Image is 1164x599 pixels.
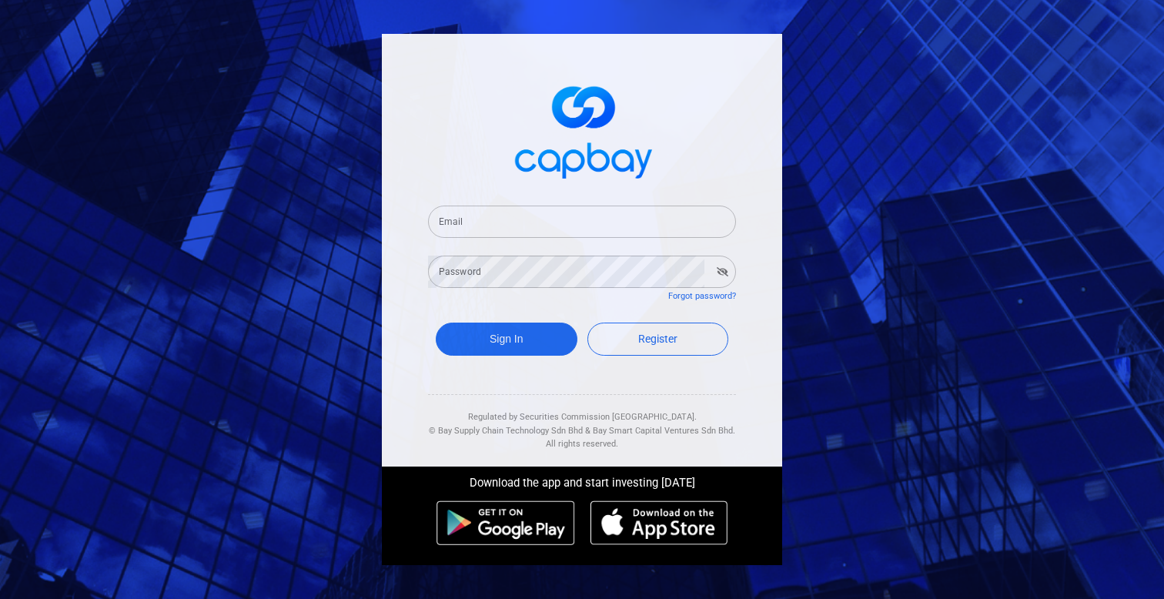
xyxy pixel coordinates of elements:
button: Sign In [436,323,577,356]
img: ios [590,500,727,545]
span: © Bay Supply Chain Technology Sdn Bhd [429,426,583,436]
img: logo [505,72,659,187]
div: Regulated by Securities Commission [GEOGRAPHIC_DATA]. & All rights reserved. [428,395,736,451]
div: Download the app and start investing [DATE] [370,467,794,493]
span: Register [638,333,677,345]
span: Bay Smart Capital Ventures Sdn Bhd. [593,426,735,436]
a: Register [587,323,729,356]
img: android [436,500,575,545]
a: Forgot password? [668,291,736,301]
